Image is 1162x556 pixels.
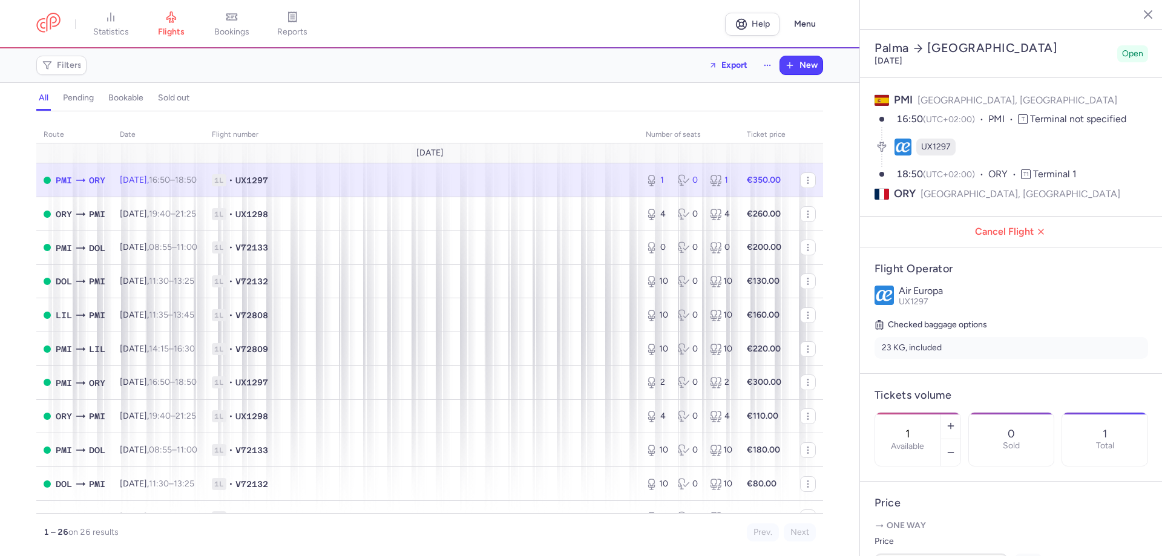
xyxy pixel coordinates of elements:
[894,186,916,201] span: ORY
[235,275,268,287] span: V72132
[646,174,668,186] div: 1
[894,93,913,106] span: PMI
[917,94,1117,106] span: [GEOGRAPHIC_DATA], [GEOGRAPHIC_DATA]
[894,139,911,155] figure: UX airline logo
[740,126,793,144] th: Ticket price
[747,344,781,354] strong: €220.00
[212,511,226,523] span: 1L
[212,376,226,388] span: 1L
[988,113,1018,126] span: PMI
[710,174,732,186] div: 1
[120,242,197,252] span: [DATE],
[678,376,700,388] div: 0
[173,512,194,522] time: 13:45
[63,93,94,103] h4: pending
[646,275,668,287] div: 10
[149,479,194,489] span: –
[1103,428,1107,440] p: 1
[646,208,668,220] div: 4
[229,478,233,490] span: •
[678,343,700,355] div: 0
[678,444,700,456] div: 0
[747,445,780,455] strong: €180.00
[149,479,169,489] time: 11:30
[174,479,194,489] time: 13:25
[56,241,72,255] span: PMI
[678,208,700,220] div: 0
[875,56,902,66] time: [DATE]
[678,241,700,253] div: 0
[80,11,141,38] a: statistics
[721,61,747,70] span: Export
[229,376,233,388] span: •
[646,444,668,456] div: 10
[149,445,172,455] time: 08:55
[646,241,668,253] div: 0
[710,410,732,422] div: 4
[1122,48,1143,60] span: Open
[93,27,129,38] span: statistics
[120,479,194,489] span: [DATE],
[174,276,194,286] time: 13:25
[262,11,323,38] a: reports
[229,444,233,456] span: •
[89,174,105,187] span: ORY
[120,411,196,421] span: [DATE],
[747,175,781,185] strong: €350.00
[149,512,168,522] time: 11:35
[678,511,700,523] div: 0
[747,377,781,387] strong: €300.00
[56,174,72,187] span: PMI
[108,93,143,103] h4: bookable
[646,410,668,422] div: 4
[710,309,732,321] div: 10
[235,444,268,456] span: V72133
[747,512,776,522] strong: €80.00
[710,478,732,490] div: 10
[89,477,105,491] span: PMI
[229,343,233,355] span: •
[229,208,233,220] span: •
[149,411,196,421] span: –
[747,411,778,421] strong: €110.00
[229,309,233,321] span: •
[177,242,197,252] time: 11:00
[212,343,226,355] span: 1L
[710,376,732,388] div: 2
[36,13,61,35] a: CitizenPlane red outlined logo
[870,226,1153,237] span: Cancel Flight
[896,113,923,125] time: 16:50
[747,479,776,489] strong: €80.00
[56,275,72,288] span: DOL
[149,175,170,185] time: 16:50
[277,27,307,38] span: reports
[710,208,732,220] div: 4
[646,511,668,523] div: 10
[875,41,1112,56] h2: Palma [GEOGRAPHIC_DATA]
[1008,428,1015,440] p: 0
[780,56,822,74] button: New
[235,511,268,523] span: V72808
[89,208,105,221] span: PMI
[921,186,1120,201] span: [GEOGRAPHIC_DATA], [GEOGRAPHIC_DATA]
[787,13,823,36] button: Menu
[646,376,668,388] div: 2
[44,527,68,537] strong: 1 – 26
[875,496,1148,510] h4: Price
[875,337,1148,359] li: 23 KG, included
[212,478,226,490] span: 1L
[899,286,1148,296] p: Air Europa
[37,56,86,74] button: Filters
[56,342,72,356] span: PMI
[56,410,72,423] span: ORY
[89,241,105,255] span: DOL
[175,175,197,185] time: 18:50
[149,175,197,185] span: –
[235,376,268,388] span: UX1297
[875,286,894,305] img: Air Europa logo
[710,275,732,287] div: 10
[89,342,105,356] span: LIL
[678,174,700,186] div: 0
[747,523,779,541] button: Prev.
[235,410,268,422] span: UX1298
